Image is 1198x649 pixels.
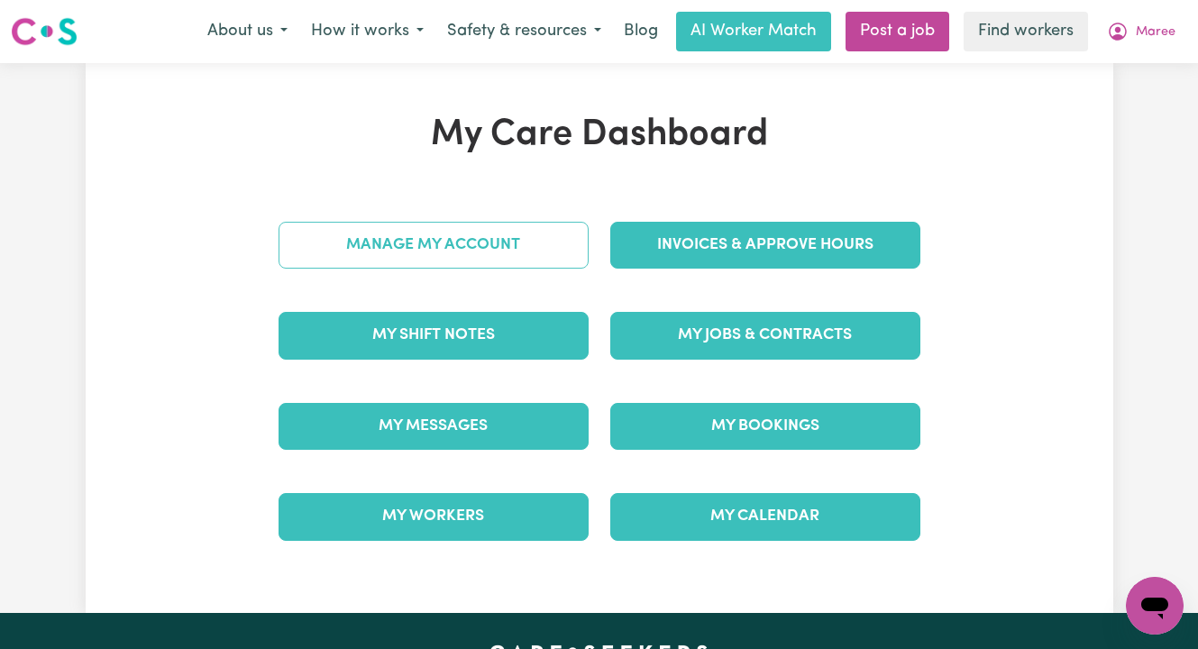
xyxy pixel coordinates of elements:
a: Manage My Account [279,222,589,269]
button: About us [196,13,299,50]
button: My Account [1095,13,1187,50]
a: Blog [613,12,669,51]
iframe: Button to launch messaging window [1126,577,1184,635]
a: My Messages [279,403,589,450]
button: How it works [299,13,435,50]
a: My Shift Notes [279,312,589,359]
a: My Workers [279,493,589,540]
a: AI Worker Match [676,12,831,51]
a: Invoices & Approve Hours [610,222,920,269]
h1: My Care Dashboard [268,114,931,157]
button: Safety & resources [435,13,613,50]
span: Maree [1136,23,1175,42]
a: My Bookings [610,403,920,450]
img: Careseekers logo [11,15,78,48]
a: My Jobs & Contracts [610,312,920,359]
a: Find workers [964,12,1088,51]
a: Post a job [846,12,949,51]
a: Careseekers logo [11,11,78,52]
a: My Calendar [610,493,920,540]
